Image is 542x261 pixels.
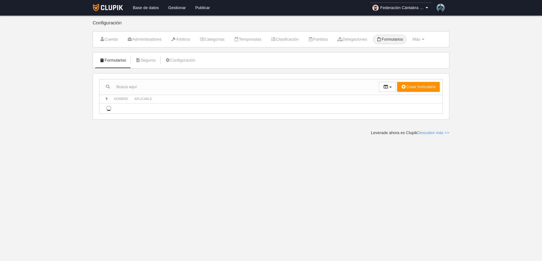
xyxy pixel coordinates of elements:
[397,82,440,92] button: Crear formulario
[124,35,165,44] a: Administradores
[380,5,424,11] span: Federación Cántabra de Natación
[373,35,406,44] a: Formularios
[93,4,123,11] img: Clupik
[132,56,159,65] a: Seguros
[304,35,331,44] a: Partidos
[371,130,449,136] div: Leverade ahora es Clupik
[437,4,445,12] img: Pa79CNOV4zzO.30x30.jpg
[96,56,130,65] a: Formularios
[370,3,432,13] a: Federación Cántabra de Natación
[372,5,379,11] img: OaMbQzMihkYP.30x30.jpg
[409,35,428,44] a: Más
[93,20,449,31] div: Configuración
[334,35,371,44] a: Delegaciones
[267,35,302,44] a: Clasificación
[167,35,193,44] a: Árbitros
[162,56,199,65] a: Configuración
[412,37,420,42] span: Más
[196,35,228,44] a: Categorías
[114,97,128,101] span: Nombre
[96,35,121,44] a: Cuenta
[417,130,449,135] a: Descubre más >>
[100,82,379,92] input: Busca aquí
[135,97,152,101] span: Aplicable
[230,35,265,44] a: Temporadas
